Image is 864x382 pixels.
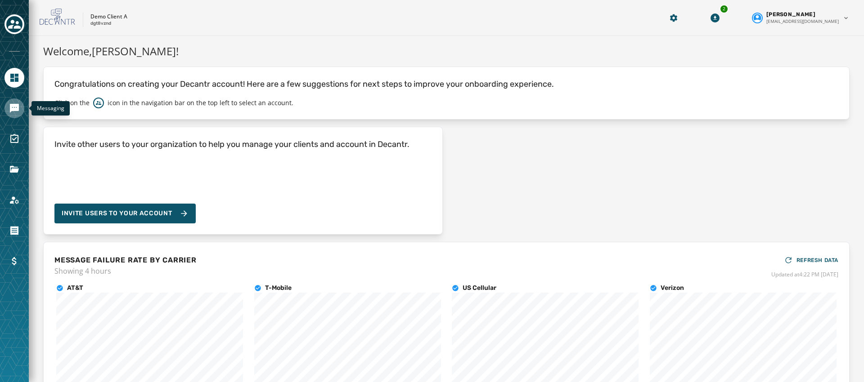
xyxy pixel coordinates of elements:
[766,11,815,18] span: [PERSON_NAME]
[4,160,24,179] a: Navigate to Files
[796,257,838,264] span: REFRESH DATA
[463,284,496,293] h4: US Cellular
[4,68,24,88] a: Navigate to Home
[766,18,839,25] span: [EMAIL_ADDRESS][DOMAIN_NAME]
[661,284,684,293] h4: Verizon
[666,10,682,26] button: Manage global settings
[54,204,196,223] button: Invite Users to your account
[62,209,172,218] span: Invite Users to your account
[4,129,24,149] a: Navigate to Surveys
[265,284,292,293] h4: T-Mobile
[54,138,409,151] h4: Invite other users to your organization to help you manage your clients and account in Decantr.
[4,221,24,240] a: Navigate to Orders
[54,255,197,266] h4: MESSAGE FAILURE RATE BY CARRIER
[67,284,83,293] h4: AT&T
[90,20,111,27] p: dgt8vznd
[707,10,723,26] button: Download Menu
[43,43,850,59] h1: Welcome, [PERSON_NAME] !
[784,253,838,267] button: REFRESH DATA
[90,13,127,20] p: Demo Client A
[720,4,729,13] div: 2
[748,7,853,28] button: User settings
[108,98,293,107] p: icon in the navigation bar on the top left to select an account.
[4,251,24,271] a: Navigate to Billing
[31,101,70,115] div: Messaging
[54,78,838,90] p: Congratulations on creating your Decantr account! Here are a few suggestions for next steps to im...
[54,98,90,107] p: Click on the
[4,98,24,118] a: Navigate to Messaging
[54,266,197,276] span: Showing 4 hours
[4,14,24,34] button: Toggle account select drawer
[4,190,24,210] a: Navigate to Account
[771,271,838,278] span: Updated at 4:22 PM [DATE]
